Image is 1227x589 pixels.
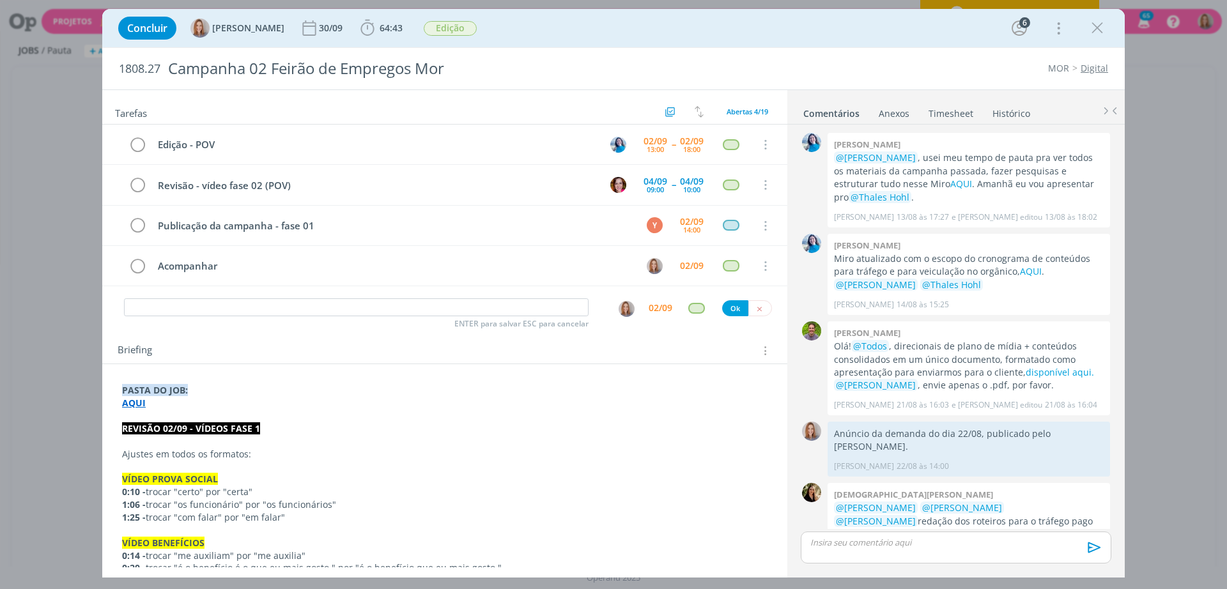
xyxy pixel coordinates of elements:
[647,258,663,274] img: A
[897,211,949,223] span: 13/08 às 17:27
[1009,18,1030,38] button: 6
[122,498,146,510] strong: 1:06 -
[610,137,626,153] img: E
[834,211,894,223] p: [PERSON_NAME]
[423,20,477,36] button: Edição
[608,175,628,194] button: B
[879,107,909,120] div: Anexos
[683,186,700,193] div: 10:00
[122,562,768,574] p: trocar "é o benefício é o que eu mais gosto." por "é o benefício que eu mais gosto."
[834,489,993,500] b: [DEMOGRAPHIC_DATA][PERSON_NAME]
[152,178,598,194] div: Revisão - vídeo fase 02 (POV)
[122,549,146,562] strong: 0:14 -
[836,151,916,164] span: @[PERSON_NAME]
[618,300,635,317] button: A
[102,9,1125,578] div: dialog
[1019,17,1030,28] div: 6
[454,319,589,329] span: ENTER para salvar ESC para cancelar
[672,140,675,149] span: --
[1048,62,1069,74] a: MOR
[610,177,626,193] img: B
[647,217,663,233] div: Y
[683,226,700,233] div: 14:00
[647,186,664,193] div: 09:00
[834,240,900,251] b: [PERSON_NAME]
[802,133,821,152] img: E
[802,483,821,502] img: C
[680,177,704,186] div: 04/09
[680,137,704,146] div: 02/09
[836,379,916,391] span: @[PERSON_NAME]
[380,22,403,34] span: 64:43
[672,180,675,189] span: --
[1045,399,1097,411] span: 21/08 às 16:04
[122,397,146,409] a: AQUI
[1081,62,1108,74] a: Digital
[928,102,974,120] a: Timesheet
[834,299,894,310] p: [PERSON_NAME]
[834,427,1104,454] p: Anúncio da demanda do dia 22/08, publicado pelo [PERSON_NAME].
[122,486,146,498] strong: 0:10 -
[122,473,218,485] strong: VÍDEO PROVA SOCIAL
[802,234,821,253] img: E
[122,384,188,396] strong: PASTA DO JOB:
[319,24,345,33] div: 30/09
[834,151,1104,204] p: , usei meu tempo de pauta pra ver todos os materiais da campanha passada, fazer pesquisas e estru...
[802,321,821,340] img: T
[897,299,949,310] span: 14/08 às 15:25
[834,252,1104,279] p: Miro atualizado com o escopo do cronograma de conteúdos para tráfego e para veiculação no orgânic...
[897,399,949,411] span: 21/08 às 16:03
[118,342,152,359] span: Briefing
[1020,265,1042,277] a: AQUI
[834,139,900,150] b: [PERSON_NAME]
[992,102,1031,120] a: Histórico
[647,146,664,153] div: 13:00
[645,256,664,275] button: A
[122,486,768,498] p: trocar "certo" por "certa"
[834,461,894,472] p: [PERSON_NAME]
[897,461,949,472] span: 22/08 às 14:00
[190,19,210,38] img: A
[115,104,147,119] span: Tarefas
[619,301,635,317] img: A
[190,19,284,38] button: A[PERSON_NAME]
[152,137,598,153] div: Edição - POV
[644,177,667,186] div: 04/09
[122,562,146,574] strong: 0:20 -
[836,279,916,291] span: @[PERSON_NAME]
[836,501,916,514] span: @[PERSON_NAME]
[645,216,664,235] button: Y
[119,62,160,76] span: 1808.27
[834,340,1104,392] p: Olá! , direcionais de plano de mídia + conteúdos consolidados em um único documento, formatado co...
[695,106,704,118] img: arrow-down-up.svg
[424,21,477,36] span: Edição
[683,146,700,153] div: 18:00
[802,422,821,441] img: A
[950,178,972,190] a: AQUI
[357,18,406,38] button: 64:43
[649,303,672,312] div: 02/09
[836,515,916,527] span: @[PERSON_NAME]
[922,501,1002,514] span: @[PERSON_NAME]
[122,448,768,461] p: Ajustes em todos os formatos:
[644,137,667,146] div: 02/09
[1026,366,1094,378] a: disponível aqui.
[608,135,628,154] button: E
[834,399,894,411] p: [PERSON_NAME]
[122,549,768,562] p: trocar "me auxiliam" por "me auxilia"
[122,422,260,434] strong: REVISÃO 02/09 - VÍDEOS FASE 1
[163,53,691,84] div: Campanha 02 Feirão de Empregos Mor
[922,279,981,291] span: @Thales Hohl
[952,211,1042,223] span: e [PERSON_NAME] editou
[127,23,167,33] span: Concluir
[212,24,284,33] span: [PERSON_NAME]
[152,218,635,234] div: Publicação da campanha - fase 01
[122,537,204,549] strong: VÍDEO BENEFÍCIOS
[722,300,748,316] button: Ok
[727,107,768,116] span: Abertas 4/19
[122,498,768,511] p: trocar "os funcionário" por "os funcionários"
[875,528,897,540] a: AQUI
[152,258,635,274] div: Acompanhar
[952,399,1042,411] span: e [PERSON_NAME] editou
